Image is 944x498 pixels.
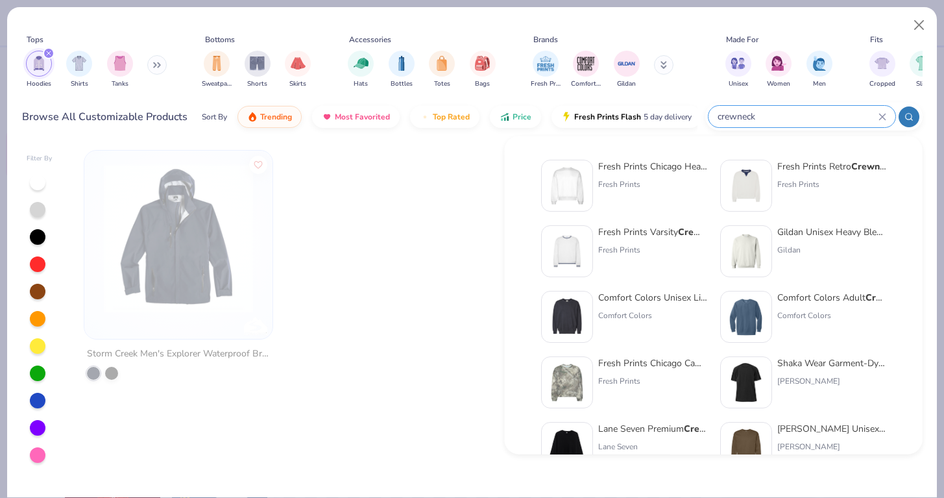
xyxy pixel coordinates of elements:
img: 4d4398e1-a86f-4e3e-85fd-b9623566810e [547,231,587,271]
img: Sweatpants Image [210,56,224,71]
button: filter button [66,51,92,89]
strong: Crewnec [865,292,904,304]
div: Tops [27,34,43,45]
strong: Crewnec [678,226,716,238]
button: filter button [245,51,271,89]
div: filter for Women [766,51,792,89]
div: filter for Totes [429,51,455,89]
div: filter for Hoodies [26,51,52,89]
div: filter for Shorts [245,51,271,89]
button: filter button [285,51,311,89]
img: 833bdddd-6347-4faa-9e52-496810413cc0 [726,231,766,271]
div: filter for Bags [470,51,496,89]
div: [PERSON_NAME] [777,375,886,387]
span: Totes [434,79,450,89]
strong: Crewnec [851,160,890,173]
button: filter button [470,51,496,89]
span: Fresh Prints Flash [574,112,641,122]
div: Shaka Wear Garment-Dyed k T-Shirt [777,356,886,370]
div: filter for Shirts [66,51,92,89]
button: Fresh Prints Flash5 day delivery [551,106,701,128]
img: Shirts Image [72,56,87,71]
div: Fresh Prints [598,244,707,256]
div: Fresh Prints [598,375,707,387]
div: Fresh Prints Chicago Camo Heavyweight k [598,356,707,370]
div: filter for Cropped [869,51,895,89]
img: Skirts Image [291,56,306,71]
div: Made For [726,34,758,45]
div: Lane Seven [598,441,707,453]
div: Gildan [777,244,886,256]
div: filter for Sweatpants [202,51,232,89]
input: Try "T-Shirt" [716,109,878,124]
button: Most Favorited [312,106,400,128]
div: Comfort Colors Adult k Sweatshirt [777,291,886,305]
button: filter button [202,51,232,89]
button: filter button [725,51,751,89]
button: filter button [389,51,415,89]
div: filter for Fresh Prints [531,51,561,89]
div: filter for Gildan [614,51,640,89]
img: Gildan Image [617,54,636,73]
div: Accessories [349,34,391,45]
div: Gildan Unisex Heavy Blend™ k Sweatshirt - 18000 [777,225,886,239]
button: filter button [766,51,792,89]
button: filter button [107,51,133,89]
span: Most Favorited [335,112,390,122]
img: most_fav.gif [322,112,332,122]
span: Hoodies [27,79,51,89]
button: filter button [806,51,832,89]
img: 1f2d2499-41e0-44f5-b794-8109adf84418 [726,297,766,337]
span: Comfort Colors [571,79,601,89]
span: Bags [475,79,490,89]
img: f678e212-ad6b-4dc8-bce7-b7e393280f07 [97,164,260,313]
button: Top Rated [410,106,479,128]
div: Fresh Prints Varsity k [598,225,707,239]
div: filter for Tanks [107,51,133,89]
span: Slim [916,79,929,89]
span: Hats [354,79,368,89]
span: 5 day delivery [644,110,692,125]
button: Price [490,106,541,128]
button: filter button [531,51,561,89]
span: Unisex [729,79,748,89]
div: Comfort Colors [598,310,707,321]
img: Women Image [771,56,786,71]
div: Storm Creek Men's Explorer Waterproof Breathable Rain Jacket [87,345,270,362]
span: Shorts [247,79,267,89]
img: Comfort Colors Image [576,54,596,73]
button: filter button [614,51,640,89]
div: filter for Unisex [725,51,751,89]
img: TopRated.gif [420,112,430,122]
button: filter button [348,51,374,89]
img: trending.gif [247,112,258,122]
img: Slim Image [915,56,930,71]
button: filter button [869,51,895,89]
button: filter button [571,51,601,89]
img: Shorts Image [250,56,265,71]
div: Filter By [27,154,53,164]
span: Cropped [869,79,895,89]
div: Lane Seven Premium k Sweatshirt [598,422,707,436]
div: filter for Hats [348,51,374,89]
img: 3abb6cdb-110e-4e18-92a0-dbcd4e53f056 [726,166,766,206]
img: Storm Creek logo [243,310,269,336]
img: Totes Image [435,56,449,71]
div: filter for Bottles [389,51,415,89]
div: Fresh Prints Retro k [777,160,886,173]
div: Comfort Colors [777,310,886,321]
img: 1358499d-a160-429c-9f1e-ad7a3dc244c9 [547,166,587,206]
span: Top Rated [433,112,470,122]
button: Close [907,13,932,38]
div: Fresh Prints [777,179,886,190]
button: Like [249,155,267,173]
img: 92253b97-214b-4b5a-8cde-29cfb8752a47 [547,297,587,337]
div: filter for Skirts [285,51,311,89]
strong: Crewnec [684,423,722,435]
span: Women [767,79,790,89]
div: Brands [533,34,558,45]
img: Fresh Prints Image [536,54,555,73]
button: Trending [237,106,302,128]
div: filter for Comfort Colors [571,51,601,89]
div: [PERSON_NAME] [777,441,886,453]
